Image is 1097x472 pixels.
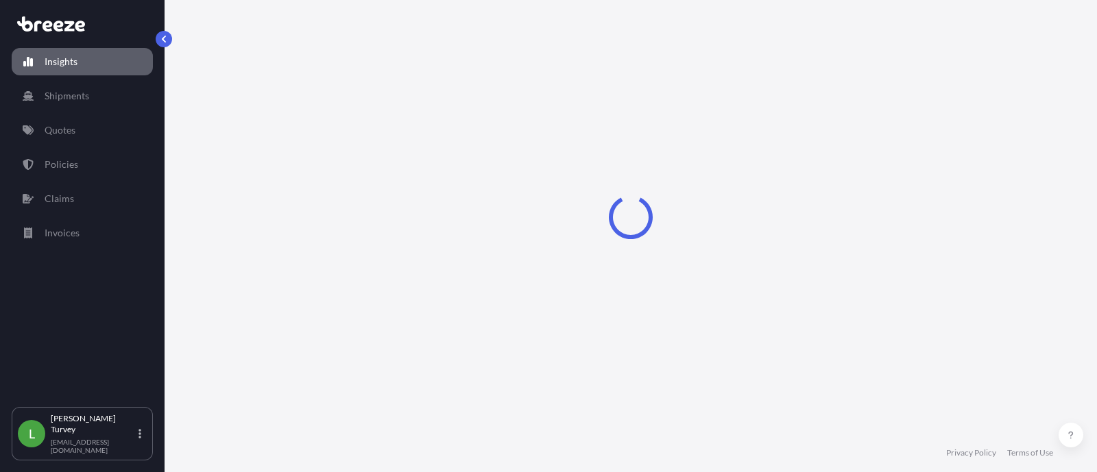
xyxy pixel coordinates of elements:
[45,55,77,69] p: Insights
[946,447,996,458] a: Privacy Policy
[51,438,136,454] p: [EMAIL_ADDRESS][DOMAIN_NAME]
[12,48,153,75] a: Insights
[12,185,153,212] a: Claims
[29,427,35,440] span: L
[51,413,136,435] p: [PERSON_NAME] Turvey
[45,158,78,171] p: Policies
[12,219,153,247] a: Invoices
[45,192,74,206] p: Claims
[1007,447,1053,458] a: Terms of Use
[45,123,75,137] p: Quotes
[12,82,153,110] a: Shipments
[45,89,89,103] p: Shipments
[12,116,153,144] a: Quotes
[12,151,153,178] a: Policies
[45,226,80,240] p: Invoices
